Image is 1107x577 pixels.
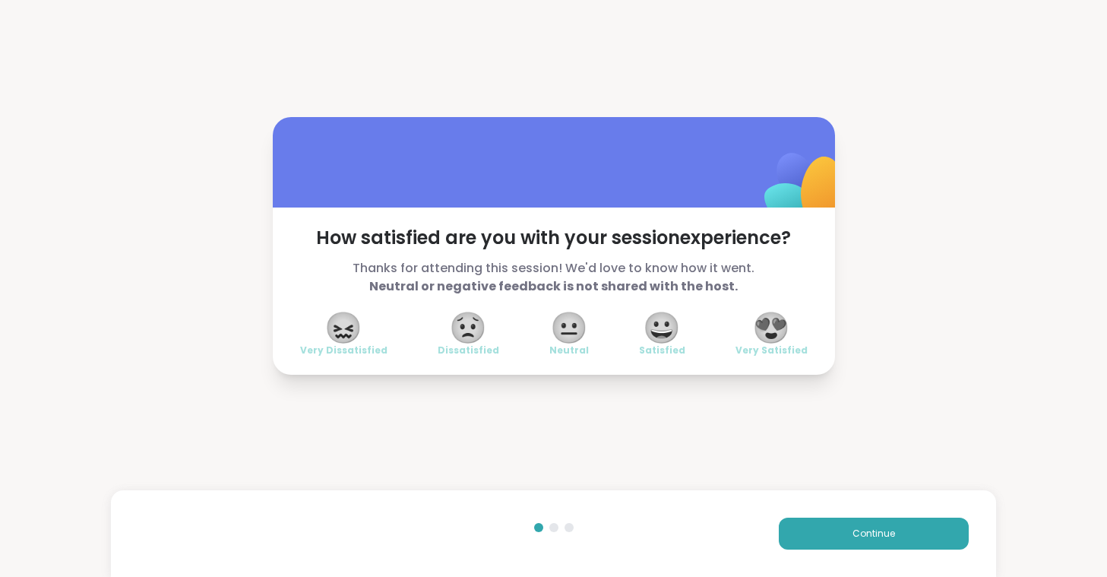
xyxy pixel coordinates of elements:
[852,527,895,541] span: Continue
[549,344,589,357] span: Neutral
[369,277,738,295] b: Neutral or negative feedback is not shared with the host.
[752,314,790,341] span: 😍
[324,314,362,341] span: 😖
[729,113,880,265] img: ShareWell Logomark
[449,314,487,341] span: 😟
[300,344,387,357] span: Very Dissatisfied
[300,226,808,250] span: How satisfied are you with your session experience?
[779,518,969,550] button: Continue
[438,344,499,357] span: Dissatisfied
[300,259,808,296] span: Thanks for attending this session! We'd love to know how it went.
[735,344,808,357] span: Very Satisfied
[643,314,681,341] span: 😀
[639,344,685,357] span: Satisfied
[550,314,588,341] span: 😐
